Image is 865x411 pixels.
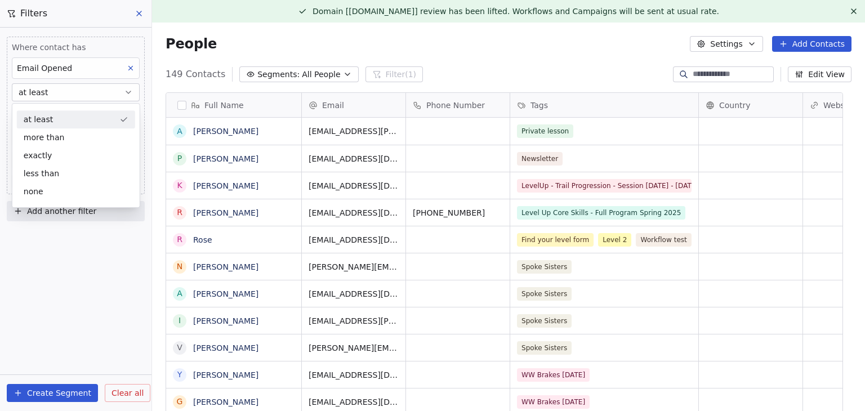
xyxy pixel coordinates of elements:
[257,69,300,81] span: Segments:
[193,127,258,136] a: [PERSON_NAME]
[309,180,399,191] span: [EMAIL_ADDRESS][DOMAIN_NAME]
[309,261,399,272] span: [PERSON_NAME][EMAIL_ADDRESS][PERSON_NAME][DOMAIN_NAME]
[788,66,851,82] button: Edit View
[309,288,399,300] span: [EMAIL_ADDRESS][DOMAIN_NAME]
[179,315,181,327] div: I
[517,314,572,328] span: Spoke Sisters
[517,233,594,247] span: Find your level form
[690,36,763,52] button: Settings
[17,182,135,200] div: none
[166,93,301,117] div: Full Name
[517,287,572,301] span: Spoke Sisters
[517,179,692,193] span: LevelUp - Trail Progression - Session [DATE] - [DATE]
[719,100,751,111] span: Country
[177,396,183,408] div: G
[177,126,182,137] div: A
[193,289,258,298] a: [PERSON_NAME]
[309,153,399,164] span: [EMAIL_ADDRESS][DOMAIN_NAME]
[177,234,182,245] div: R
[309,315,399,327] span: [EMAIL_ADDRESS][PERSON_NAME][DOMAIN_NAME]
[177,153,182,164] div: P
[12,110,140,200] div: Suggestions
[177,261,182,272] div: N
[322,100,344,111] span: Email
[193,154,258,163] a: [PERSON_NAME]
[166,35,217,52] span: People
[517,206,685,220] span: Level Up Core Skills - Full Program Spring 2025
[309,369,399,381] span: [EMAIL_ADDRESS][DOMAIN_NAME]
[510,93,698,117] div: Tags
[17,110,135,128] div: at least
[309,396,399,408] span: [EMAIL_ADDRESS][DOMAIN_NAME]
[193,370,258,379] a: [PERSON_NAME]
[17,146,135,164] div: exactly
[636,233,691,247] span: Workflow test
[193,262,258,271] a: [PERSON_NAME]
[517,395,590,409] span: WW Brakes [DATE]
[177,342,182,354] div: V
[413,207,503,218] span: [PHONE_NUMBER]
[193,235,212,244] a: Rose
[309,342,399,354] span: [PERSON_NAME][EMAIL_ADDRESS][DOMAIN_NAME]
[193,181,258,190] a: [PERSON_NAME]
[302,93,405,117] div: Email
[426,100,485,111] span: Phone Number
[823,100,855,111] span: Website
[309,126,399,137] span: [EMAIL_ADDRESS][PERSON_NAME][DOMAIN_NAME]
[177,207,182,218] div: R
[365,66,423,82] button: Filter(1)
[309,207,399,218] span: [EMAIL_ADDRESS][DOMAIN_NAME]
[598,233,631,247] span: Level 2
[309,234,399,245] span: [EMAIL_ADDRESS][DOMAIN_NAME]
[193,397,258,406] a: [PERSON_NAME]
[517,260,572,274] span: Spoke Sisters
[193,316,258,325] a: [PERSON_NAME]
[406,93,510,117] div: Phone Number
[699,93,802,117] div: Country
[517,124,573,138] span: Private lesson
[517,152,563,166] span: Newsletter
[517,341,572,355] span: Spoke Sisters
[193,343,258,352] a: [PERSON_NAME]
[517,368,590,382] span: WW Brakes [DATE]
[177,369,182,381] div: Y
[302,69,340,81] span: All People
[17,164,135,182] div: less than
[204,100,244,111] span: Full Name
[166,68,225,81] span: 149 Contacts
[313,7,719,16] span: Domain [[DOMAIN_NAME]] review has been lifted. Workflows and Campaigns will be sent at usual rate.
[177,180,182,191] div: K
[177,288,182,300] div: A
[17,128,135,146] div: more than
[193,208,258,217] a: [PERSON_NAME]
[772,36,851,52] button: Add Contacts
[530,100,548,111] span: Tags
